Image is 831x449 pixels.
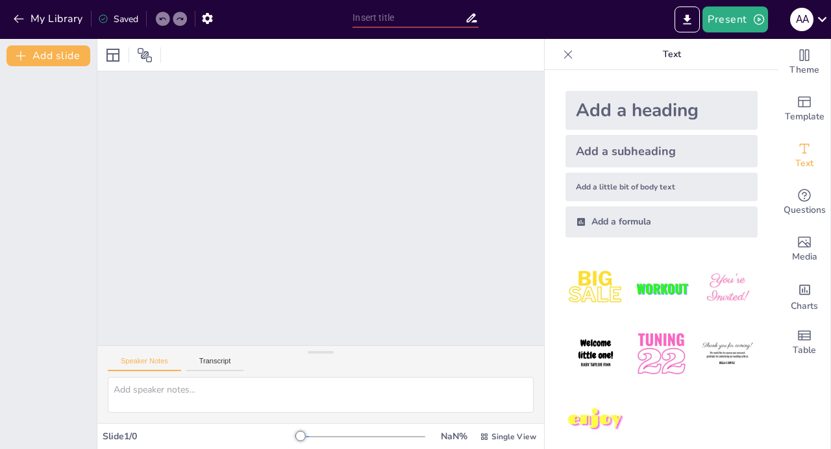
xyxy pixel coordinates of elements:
[697,258,758,319] img: 3.jpeg
[98,13,138,25] div: Saved
[186,357,244,371] button: Transcript
[785,110,825,124] span: Template
[10,8,88,29] button: My Library
[565,206,758,237] div: Add a formula
[778,179,830,226] div: Get real-time input from your audience
[697,324,758,384] img: 6.jpeg
[137,47,153,63] span: Position
[491,431,536,442] span: Single View
[108,357,181,371] button: Speaker Notes
[6,45,90,66] button: Add slide
[778,132,830,179] div: Add text boxes
[778,86,830,132] div: Add ready made slides
[778,319,830,366] div: Add a table
[778,226,830,273] div: Add images, graphics, shapes or video
[631,324,691,384] img: 5.jpeg
[565,91,758,130] div: Add a heading
[778,273,830,319] div: Add charts and graphs
[793,343,816,358] span: Table
[565,258,626,319] img: 1.jpeg
[578,39,765,70] p: Text
[789,63,819,77] span: Theme
[791,299,818,313] span: Charts
[103,430,301,443] div: Slide 1 / 0
[790,6,813,32] button: a a
[353,8,464,27] input: Insert title
[790,8,813,31] div: a a
[792,250,817,264] span: Media
[438,430,469,443] div: NaN %
[675,6,700,32] button: Export to PowerPoint
[795,156,813,171] span: Text
[565,135,758,167] div: Add a subheading
[565,324,626,384] img: 4.jpeg
[702,6,767,32] button: Present
[631,258,691,319] img: 2.jpeg
[103,45,123,66] div: Layout
[784,203,826,217] span: Questions
[565,173,758,201] div: Add a little bit of body text
[778,39,830,86] div: Change the overall theme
